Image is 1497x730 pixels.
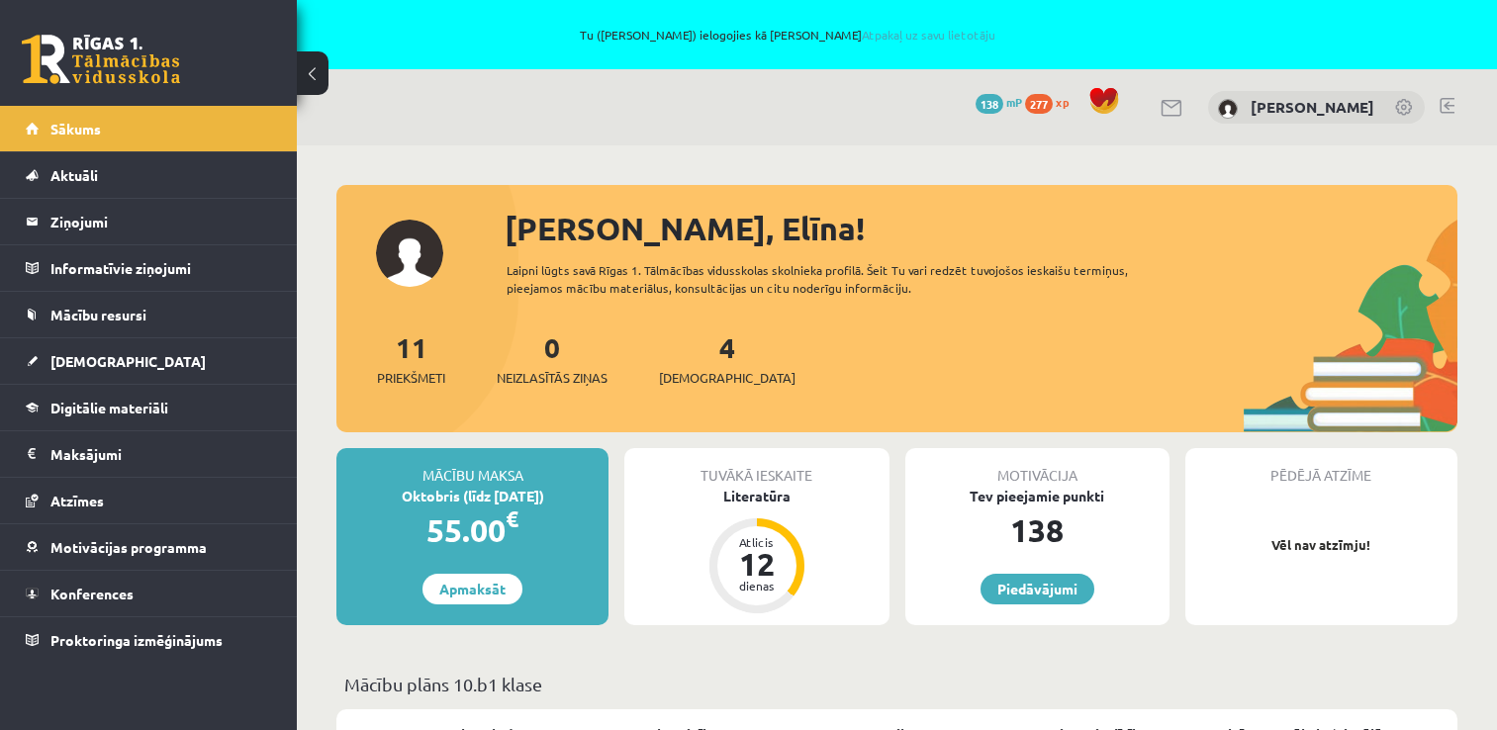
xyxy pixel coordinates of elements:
[50,538,207,556] span: Motivācijas programma
[26,478,272,523] a: Atzīmes
[22,35,180,84] a: Rīgas 1. Tālmācības vidusskola
[50,166,98,184] span: Aktuāli
[336,486,608,506] div: Oktobris (līdz [DATE])
[1195,535,1448,555] p: Vēl nav atzīmju!
[26,524,272,570] a: Motivācijas programma
[905,486,1170,506] div: Tev pieejamie punkti
[50,306,146,323] span: Mācību resursi
[50,352,206,370] span: [DEMOGRAPHIC_DATA]
[26,385,272,430] a: Digitālie materiāli
[976,94,1022,110] a: 138 mP
[26,617,272,663] a: Proktoringa izmēģinājums
[50,120,101,137] span: Sākums
[1056,94,1069,110] span: xp
[26,106,272,151] a: Sākums
[1251,97,1374,117] a: [PERSON_NAME]
[497,368,608,388] span: Neizlasītās ziņas
[26,245,272,291] a: Informatīvie ziņojumi
[505,205,1457,252] div: [PERSON_NAME], Elīna!
[377,329,445,388] a: 11Priekšmeti
[976,94,1003,114] span: 138
[344,671,1450,697] p: Mācību plāns 10.b1 klase
[26,152,272,198] a: Aktuāli
[727,536,787,548] div: Atlicis
[659,368,795,388] span: [DEMOGRAPHIC_DATA]
[228,29,1348,41] span: Tu ([PERSON_NAME]) ielogojies kā [PERSON_NAME]
[26,292,272,337] a: Mācību resursi
[905,506,1170,554] div: 138
[506,504,518,533] span: €
[1185,448,1457,486] div: Pēdējā atzīme
[624,486,889,506] div: Literatūra
[659,329,795,388] a: 4[DEMOGRAPHIC_DATA]
[497,329,608,388] a: 0Neizlasītās ziņas
[26,571,272,616] a: Konferences
[50,245,272,291] legend: Informatīvie ziņojumi
[624,448,889,486] div: Tuvākā ieskaite
[727,548,787,580] div: 12
[1025,94,1053,114] span: 277
[336,448,608,486] div: Mācību maksa
[1025,94,1078,110] a: 277 xp
[26,338,272,384] a: [DEMOGRAPHIC_DATA]
[905,448,1170,486] div: Motivācija
[50,631,223,649] span: Proktoringa izmēģinājums
[26,431,272,477] a: Maksājumi
[1006,94,1022,110] span: mP
[50,492,104,509] span: Atzīmes
[336,506,608,554] div: 55.00
[26,199,272,244] a: Ziņojumi
[377,368,445,388] span: Priekšmeti
[50,399,168,416] span: Digitālie materiāli
[624,486,889,616] a: Literatūra Atlicis 12 dienas
[507,261,1179,297] div: Laipni lūgts savā Rīgas 1. Tālmācības vidusskolas skolnieka profilā. Šeit Tu vari redzēt tuvojošo...
[50,199,272,244] legend: Ziņojumi
[981,574,1094,604] a: Piedāvājumi
[50,585,134,602] span: Konferences
[862,27,995,43] a: Atpakaļ uz savu lietotāju
[1218,99,1238,119] img: Elīna Kivriņa
[422,574,522,604] a: Apmaksāt
[727,580,787,592] div: dienas
[50,431,272,477] legend: Maksājumi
